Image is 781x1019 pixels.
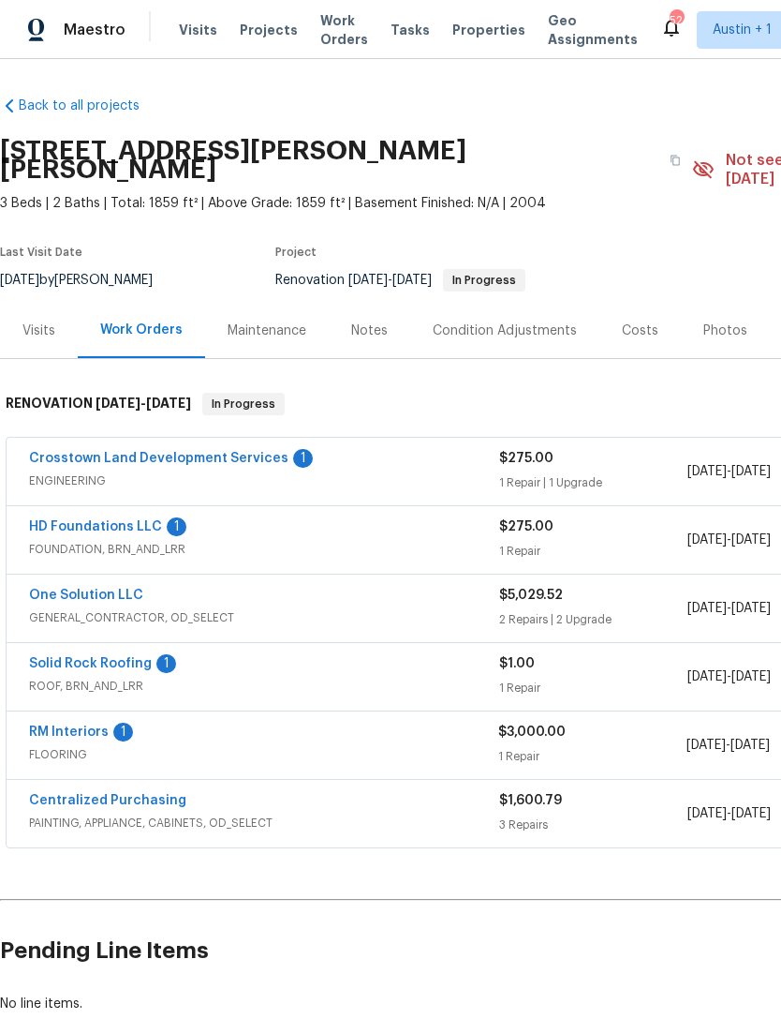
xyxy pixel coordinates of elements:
span: - [348,274,432,287]
span: Renovation [275,274,525,287]
div: 1 Repair [499,679,687,697]
span: [DATE] [730,739,770,752]
span: [DATE] [687,465,727,478]
span: - [687,667,771,686]
span: FLOORING [29,745,498,764]
span: $275.00 [499,452,553,465]
span: GENERAL_CONTRACTOR, OD_SELECT [29,608,499,627]
div: Notes [351,322,388,340]
div: 3 Repairs [499,816,687,834]
div: 1 [293,449,313,468]
span: $1,600.79 [499,794,562,807]
h6: RENOVATION [6,393,191,415]
div: Condition Adjustments [433,322,577,340]
span: Visits [179,21,217,39]
span: [DATE] [687,533,727,547]
span: ENGINEERING [29,472,499,490]
div: Photos [703,322,747,340]
span: [DATE] [687,670,727,683]
a: RM Interiors [29,726,109,739]
a: One Solution LLC [29,589,143,602]
span: - [686,736,770,755]
span: [DATE] [687,602,727,615]
span: - [96,397,191,410]
span: [DATE] [731,533,771,547]
span: [DATE] [392,274,432,287]
span: In Progress [204,395,283,413]
div: 52 [670,11,683,30]
button: Copy Address [658,143,692,177]
a: Solid Rock Roofing [29,657,152,670]
div: 1 [113,723,133,742]
span: [DATE] [146,397,191,410]
span: $5,029.52 [499,589,563,602]
span: [DATE] [348,274,388,287]
span: Tasks [390,23,430,37]
span: [DATE] [731,807,771,820]
span: Geo Assignments [548,11,638,49]
div: 1 [156,654,176,673]
span: Austin + 1 [713,21,772,39]
span: In Progress [445,275,523,286]
span: - [687,531,771,549]
span: Properties [452,21,525,39]
div: 1 Repair [498,747,685,766]
span: Maestro [64,21,125,39]
span: [DATE] [731,465,771,478]
span: PAINTING, APPLIANCE, CABINETS, OD_SELECT [29,814,499,832]
span: ROOF, BRN_AND_LRR [29,677,499,696]
div: Costs [622,322,658,340]
span: FOUNDATION, BRN_AND_LRR [29,540,499,559]
span: [DATE] [686,739,726,752]
span: - [687,804,771,823]
span: - [687,462,771,481]
a: HD Foundations LLC [29,520,162,533]
div: Visits [22,322,55,340]
span: $3,000.00 [498,726,566,739]
a: Crosstown Land Development Services [29,452,288,465]
div: 1 [167,517,186,536]
span: - [687,599,771,618]
div: 2 Repairs | 2 Upgrade [499,610,687,629]
a: Centralized Purchasing [29,794,186,807]
span: Project [275,247,317,258]
span: [DATE] [731,670,771,683]
span: [DATE] [731,602,771,615]
div: Maintenance [228,322,306,340]
span: $1.00 [499,657,535,670]
span: [DATE] [96,397,140,410]
div: 1 Repair [499,542,687,561]
div: Work Orders [100,321,183,339]
span: Work Orders [320,11,368,49]
span: $275.00 [499,520,553,533]
span: Projects [240,21,298,39]
span: [DATE] [687,807,727,820]
div: 1 Repair | 1 Upgrade [499,473,687,492]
